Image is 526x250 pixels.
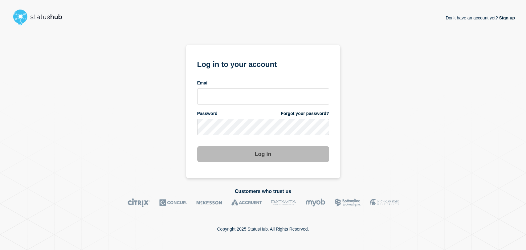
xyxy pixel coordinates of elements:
[370,198,399,207] img: MSU logo
[197,58,329,69] h1: Log in to your account
[128,198,150,207] img: Citrix logo
[196,198,222,207] img: McKesson logo
[281,111,329,117] a: Forgot your password?
[159,198,187,207] img: Concur logo
[197,88,329,105] input: email input
[197,119,329,135] input: password input
[305,198,325,207] img: myob logo
[11,189,515,194] h2: Customers who trust us
[271,198,296,207] img: DataVita logo
[197,80,209,86] span: Email
[446,10,515,25] p: Don't have an account yet?
[197,146,329,162] button: Log in
[11,7,70,27] img: StatusHub logo
[197,111,218,117] span: Password
[231,198,262,207] img: Accruent logo
[335,198,361,207] img: Bottomline logo
[217,227,309,232] p: Copyright 2025 StatusHub. All Rights Reserved.
[498,15,515,20] a: Sign up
